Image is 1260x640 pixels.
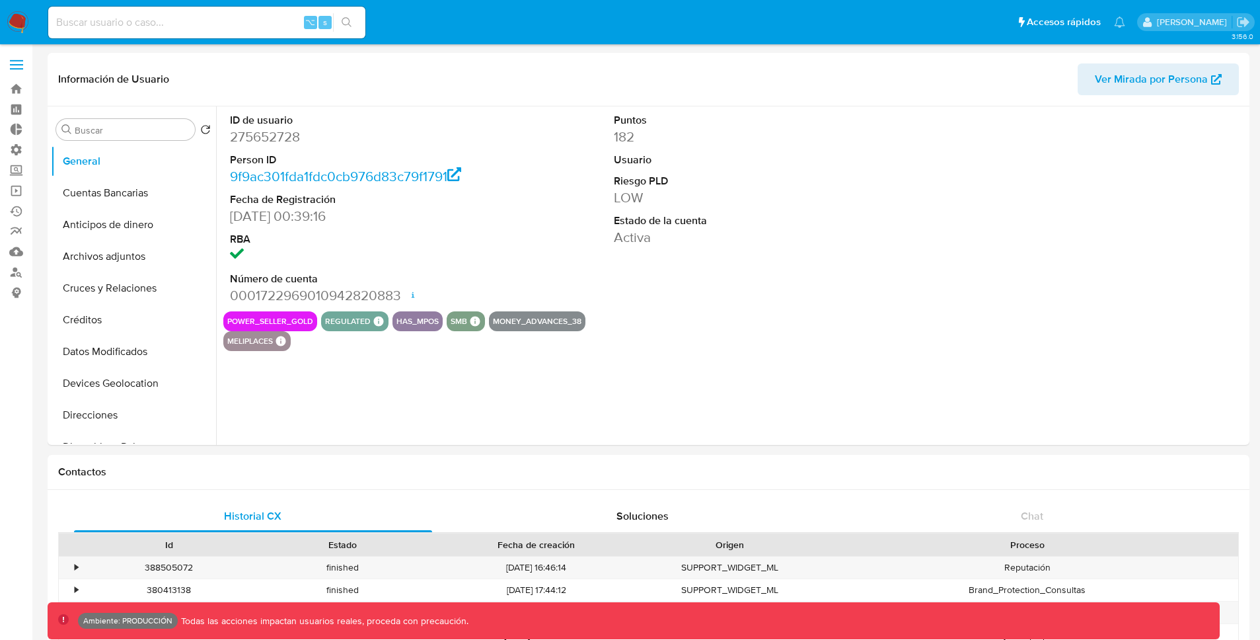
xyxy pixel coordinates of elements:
[230,128,472,146] dd: 275652728
[817,579,1238,601] div: Brand_Protection_Consultas
[230,113,472,128] dt: ID de usuario
[614,128,856,146] dd: 182
[614,113,856,128] dt: Puntos
[817,557,1238,579] div: Reputación
[1236,15,1250,29] a: Salir
[51,272,216,304] button: Cruces y Relaciones
[451,319,467,324] button: smb
[643,602,817,623] div: SUPPORT_WIDGET_ML
[493,319,581,324] button: money_advances_38
[58,465,1239,479] h1: Contactos
[51,304,216,336] button: Créditos
[230,272,472,286] dt: Número de cuenta
[256,557,429,579] div: finished
[256,602,429,623] div: finished
[817,602,1238,623] div: Brand_Protection_Seller
[430,557,643,579] div: [DATE] 16:46:14
[75,561,78,574] div: •
[227,319,313,324] button: power_seller_gold
[1021,508,1043,524] span: Chat
[48,14,365,31] input: Buscar usuario o caso...
[82,602,256,623] div: 379900847
[230,192,472,207] dt: Fecha de Registración
[614,174,856,188] dt: Riesgo PLD
[75,584,78,596] div: •
[58,73,169,86] h1: Información de Usuario
[652,538,807,551] div: Origen
[230,232,472,247] dt: RBA
[305,16,315,28] span: ⌥
[51,241,216,272] button: Archivos adjuntos
[256,579,429,601] div: finished
[643,557,817,579] div: SUPPORT_WIDGET_ML
[323,16,327,28] span: s
[224,508,281,524] span: Historial CX
[643,579,817,601] div: SUPPORT_WIDGET_ML
[265,538,420,551] div: Estado
[61,124,72,135] button: Buscar
[430,602,643,623] div: [DATE] 12:35:38
[230,286,472,305] dd: 0001722969010942820883
[614,153,856,167] dt: Usuario
[82,557,256,579] div: 388505072
[83,618,172,623] p: Ambiente: PRODUCCIÓN
[439,538,634,551] div: Fecha de creación
[1078,63,1239,95] button: Ver Mirada por Persona
[614,228,856,247] dd: Activa
[396,319,439,324] button: has_mpos
[1027,15,1101,29] span: Accesos rápidos
[333,13,360,32] button: search-icon
[230,167,461,186] a: 9f9ac301fda1fdc0cb976d83c79f1791
[227,339,273,344] button: meliplaces
[1157,16,1232,28] p: kevin.palacios@mercadolibre.com
[616,508,669,524] span: Soluciones
[1095,63,1208,95] span: Ver Mirada por Persona
[51,209,216,241] button: Anticipos de dinero
[430,579,643,601] div: [DATE] 17:44:12
[75,124,190,136] input: Buscar
[51,431,216,463] button: Dispositivos Point
[51,145,216,177] button: General
[826,538,1229,551] div: Proceso
[325,319,371,324] button: regulated
[91,538,246,551] div: Id
[200,124,211,139] button: Volver al orden por defecto
[51,336,216,368] button: Datos Modificados
[1114,17,1125,28] a: Notificaciones
[614,188,856,207] dd: LOW
[82,579,256,601] div: 380413138
[230,153,472,167] dt: Person ID
[51,368,216,399] button: Devices Geolocation
[51,177,216,209] button: Cuentas Bancarias
[178,615,468,627] p: Todas las acciones impactan usuarios reales, proceda con precaución.
[230,207,472,225] dd: [DATE] 00:39:16
[614,214,856,228] dt: Estado de la cuenta
[51,399,216,431] button: Direcciones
